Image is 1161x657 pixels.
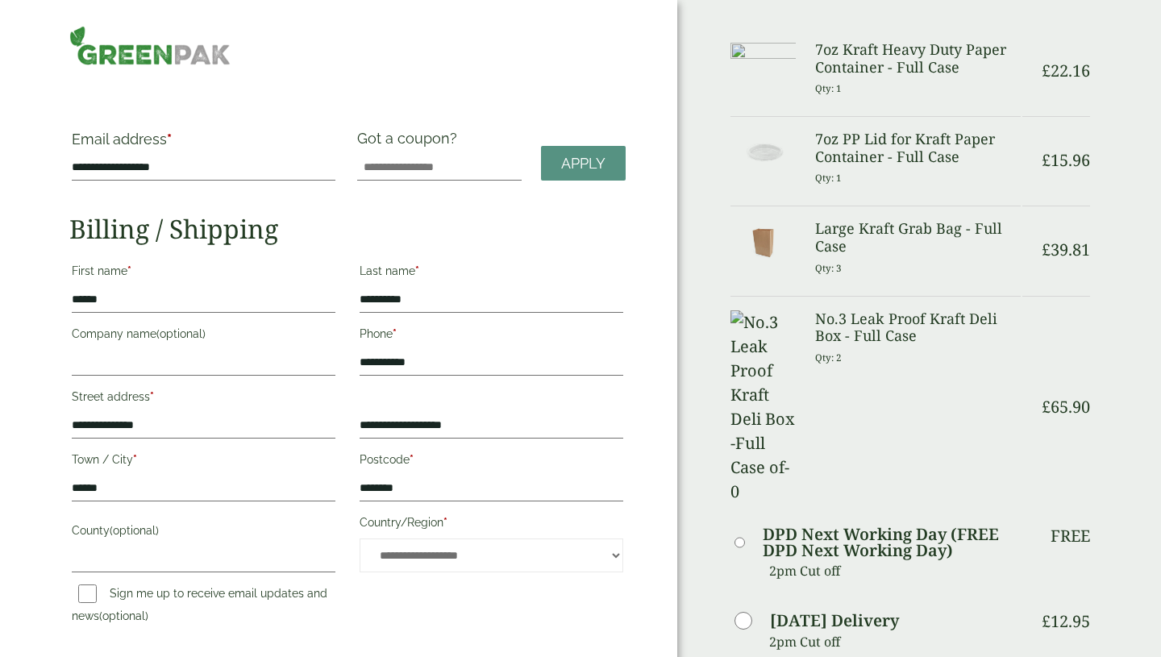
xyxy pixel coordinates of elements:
h3: No.3 Leak Proof Kraft Deli Box - Full Case [815,310,1021,345]
span: (optional) [110,524,159,537]
bdi: 12.95 [1042,610,1090,632]
span: £ [1042,239,1051,260]
h2: Billing / Shipping [69,214,626,244]
label: Last name [360,260,623,287]
h3: 7oz Kraft Heavy Duty Paper Container - Full Case [815,41,1021,76]
label: DPD Next Working Day (FREE DPD Next Working Day) [763,526,1020,559]
abbr: required [133,453,137,466]
a: Apply [541,146,626,181]
abbr: required [150,390,154,403]
abbr: required [127,264,131,277]
small: Qty: 1 [815,172,842,184]
label: Got a coupon? [357,130,464,155]
p: Free [1051,526,1090,546]
label: Email address [72,132,335,155]
label: Postcode [360,448,623,476]
label: Town / City [72,448,335,476]
abbr: required [410,453,414,466]
abbr: required [415,264,419,277]
span: £ [1042,149,1051,171]
small: Qty: 3 [815,262,842,274]
input: Sign me up to receive email updates and news(optional) [78,584,97,603]
span: (optional) [156,327,206,340]
bdi: 15.96 [1042,149,1090,171]
bdi: 65.90 [1042,396,1090,418]
h3: Large Kraft Grab Bag - Full Case [815,220,1021,255]
label: Company name [72,322,335,350]
p: 2pm Cut off [769,559,1021,583]
span: £ [1042,396,1051,418]
abbr: required [443,516,447,529]
h3: 7oz PP Lid for Kraft Paper Container - Full Case [815,131,1021,165]
label: Street address [72,385,335,413]
label: Sign me up to receive email updates and news [72,587,327,627]
label: Phone [360,322,623,350]
img: No.3 Leak Proof Kraft Deli Box -Full Case of-0 [730,310,796,504]
small: Qty: 1 [815,82,842,94]
label: County [72,519,335,547]
p: 2pm Cut off [769,630,1021,654]
bdi: 39.81 [1042,239,1090,260]
span: (optional) [99,609,148,622]
abbr: required [393,327,397,340]
label: Country/Region [360,511,623,538]
span: Apply [561,155,605,173]
abbr: required [167,131,172,148]
span: £ [1042,60,1051,81]
label: First name [72,260,335,287]
bdi: 22.16 [1042,60,1090,81]
small: Qty: 2 [815,351,842,364]
label: [DATE] Delivery [770,613,899,629]
span: £ [1042,610,1051,632]
img: GreenPak Supplies [69,26,231,65]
